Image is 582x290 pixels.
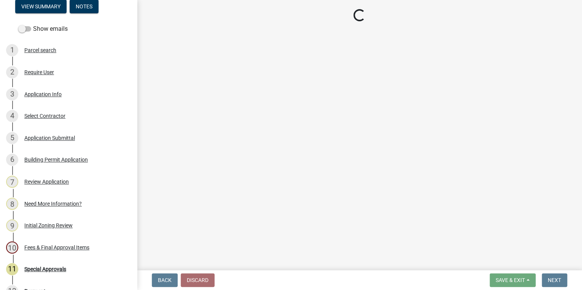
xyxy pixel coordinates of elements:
label: Show emails [18,24,68,33]
div: Special Approvals [24,266,66,272]
div: 6 [6,154,18,166]
div: 10 [6,241,18,254]
div: 1 [6,44,18,56]
button: Discard [181,273,215,287]
span: Back [158,277,172,283]
div: Need More Information? [24,201,82,206]
span: Next [548,277,561,283]
div: 4 [6,110,18,122]
div: 3 [6,88,18,100]
div: 2 [6,66,18,78]
div: Parcel search [24,48,56,53]
div: Building Permit Application [24,157,88,162]
wm-modal-confirm: Summary [15,4,67,10]
button: Save & Exit [490,273,536,287]
div: Fees & Final Approval Items [24,245,89,250]
button: Next [542,273,567,287]
div: Initial Zoning Review [24,223,73,228]
div: 5 [6,132,18,144]
wm-modal-confirm: Notes [70,4,99,10]
span: Save & Exit [496,277,525,283]
div: 7 [6,176,18,188]
button: Back [152,273,178,287]
div: Review Application [24,179,69,184]
div: Select Contractor [24,113,65,119]
div: 9 [6,219,18,231]
div: Application Info [24,92,62,97]
div: 11 [6,263,18,275]
div: 8 [6,198,18,210]
div: Require User [24,70,54,75]
div: Application Submittal [24,135,75,141]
